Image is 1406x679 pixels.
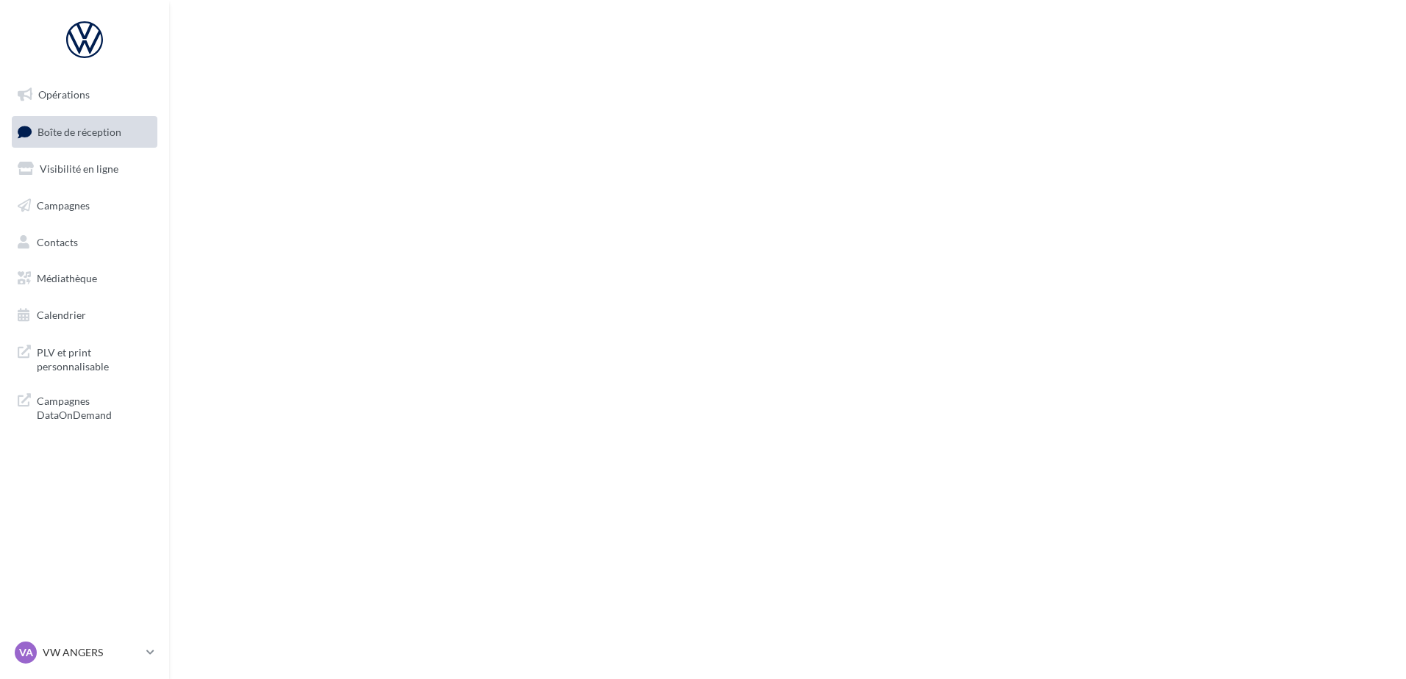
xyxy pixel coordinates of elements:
a: Calendrier [9,300,160,331]
a: Médiathèque [9,263,160,294]
p: VW ANGERS [43,645,140,660]
span: Campagnes [37,199,90,212]
span: Contacts [37,235,78,248]
a: Campagnes [9,190,160,221]
a: PLV et print personnalisable [9,337,160,380]
a: Contacts [9,227,160,258]
span: VA [19,645,33,660]
a: Visibilité en ligne [9,154,160,184]
span: Visibilité en ligne [40,162,118,175]
span: PLV et print personnalisable [37,342,151,374]
span: Campagnes DataOnDemand [37,391,151,423]
span: Médiathèque [37,272,97,284]
a: Campagnes DataOnDemand [9,385,160,428]
span: Calendrier [37,309,86,321]
span: Opérations [38,88,90,101]
a: Boîte de réception [9,116,160,148]
a: Opérations [9,79,160,110]
a: VA VW ANGERS [12,639,157,667]
span: Boîte de réception [38,125,121,137]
